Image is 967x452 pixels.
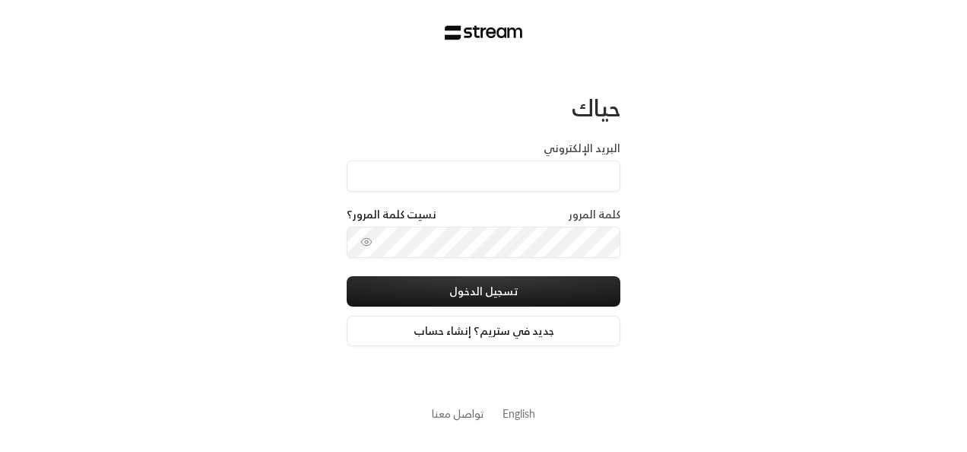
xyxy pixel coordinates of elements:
button: toggle password visibility [354,230,379,254]
label: كلمة المرور [569,207,620,222]
img: Stream Logo [445,25,523,40]
a: English [503,399,535,428]
a: جديد في ستريم؟ إنشاء حساب [347,316,620,346]
button: تواصل معنا [432,406,484,422]
label: البريد الإلكتروني [544,141,620,156]
span: حياك [572,88,620,128]
button: تسجيل الدخول [347,276,620,307]
a: تواصل معنا [432,404,484,423]
a: نسيت كلمة المرور؟ [347,207,436,222]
